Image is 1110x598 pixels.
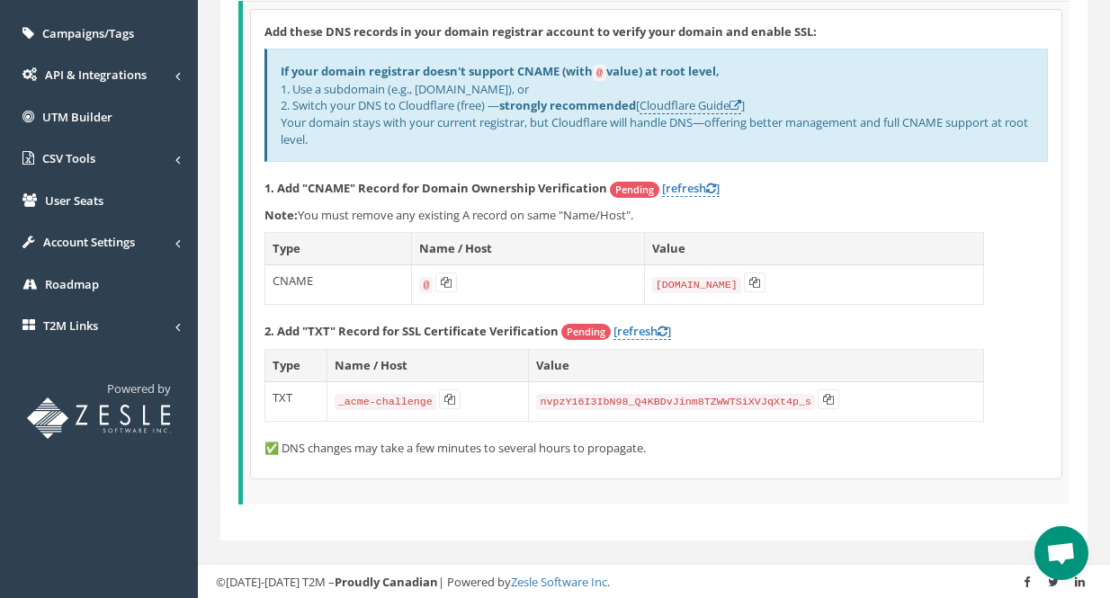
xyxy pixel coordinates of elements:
a: [refresh] [613,323,671,340]
td: CNAME [265,264,412,304]
strong: 2. Add "TXT" Record for SSL Certificate Verification [264,323,559,339]
strong: Proudly Canadian [335,574,438,590]
span: CSV Tools [42,150,95,166]
strong: Add these DNS records in your domain registrar account to verify your domain and enable SSL: [264,23,817,40]
span: Pending [610,182,659,198]
th: Type [265,233,412,265]
code: @ [419,277,433,293]
p: ✅ DNS changes may take a few minutes to several hours to propagate. [264,440,1048,457]
code: [DOMAIN_NAME] [652,277,741,293]
span: Roadmap [45,276,99,292]
div: 1. Use a subdomain (e.g., [DOMAIN_NAME]), or 2. Switch your DNS to Cloudflare (free) — [ ] Your d... [264,49,1048,162]
code: @ [593,65,606,81]
img: T2M URL Shortener powered by Zesle Software Inc. [27,397,171,439]
a: [refresh] [662,180,720,197]
strong: 1. Add "CNAME" Record for Domain Ownership Verification [264,180,607,196]
th: Type [265,350,327,382]
b: strongly recommended [499,97,636,113]
code: nvpzY16I3IbN98_Q4KBDvJinm8TZWWTSiXVJqXt4p_s [536,394,815,410]
th: Value [644,233,983,265]
th: Name / Host [412,233,644,265]
span: Campaigns/Tags [42,25,134,41]
b: Note: [264,207,298,223]
code: _acme-challenge [335,394,436,410]
span: API & Integrations [45,67,147,83]
td: TXT [265,381,327,421]
b: If your domain registrar doesn't support CNAME (with value) at root level, [281,63,720,79]
a: Zesle Software Inc. [511,574,610,590]
span: T2M Links [43,317,98,334]
th: Name / Host [327,350,529,382]
span: Account Settings [43,234,135,250]
p: You must remove any existing A record on same "Name/Host". [264,207,1048,224]
span: Pending [561,324,611,340]
div: ©[DATE]-[DATE] T2M – | Powered by [216,574,1092,591]
th: Value [529,350,984,382]
a: Cloudflare Guide [640,97,741,114]
div: Open chat [1034,526,1088,580]
span: UTM Builder [42,109,112,125]
span: Powered by [107,380,171,397]
span: User Seats [45,192,103,209]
